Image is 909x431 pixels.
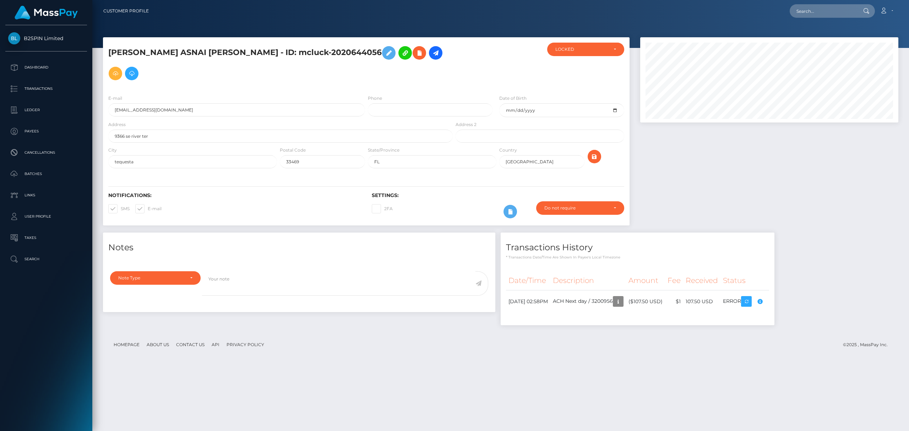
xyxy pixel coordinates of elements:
h6: Notifications: [108,192,361,198]
td: 107.50 USD [683,290,720,313]
a: User Profile [5,208,87,225]
button: Note Type [110,271,201,285]
a: Payees [5,122,87,140]
th: Date/Time [506,271,550,290]
p: Ledger [8,105,84,115]
h4: Notes [108,241,490,254]
label: E-mail [108,95,122,102]
th: Status [720,271,769,290]
img: B2SPIN Limited [8,32,20,44]
button: LOCKED [547,43,624,56]
p: Transactions [8,83,84,94]
a: Taxes [5,229,87,247]
td: ACH Next day / 3200956 [550,290,626,313]
div: Do not require [544,205,608,211]
a: Contact Us [173,339,207,350]
div: Note Type [118,275,184,281]
p: User Profile [8,211,84,222]
th: Received [683,271,720,290]
a: Privacy Policy [224,339,267,350]
input: Search... [790,4,856,18]
label: City [108,147,117,153]
p: Taxes [8,233,84,243]
p: Search [8,254,84,264]
h5: [PERSON_NAME] ASNAI [PERSON_NAME] - ID: mcluck-2020644056 [108,43,449,84]
a: Links [5,186,87,204]
a: Search [5,250,87,268]
span: B2SPIN Limited [5,35,87,42]
a: Cancellations [5,144,87,162]
label: Date of Birth [499,95,527,102]
label: E-mail [135,204,162,213]
td: ($107.50 USD) [626,290,665,313]
label: State/Province [368,147,399,153]
td: $1 [665,290,683,313]
h4: Transactions History [506,241,769,254]
label: Postal Code [280,147,306,153]
td: ERROR [720,290,769,313]
a: Transactions [5,80,87,98]
a: API [209,339,222,350]
label: Country [499,147,517,153]
a: About Us [144,339,172,350]
div: LOCKED [555,47,608,52]
p: Links [8,190,84,201]
a: Initiate Payout [429,46,442,60]
label: 2FA [372,204,393,213]
img: MassPay Logo [15,6,78,20]
button: Do not require [536,201,624,215]
div: © 2025 , MassPay Inc. [843,341,893,349]
th: Fee [665,271,683,290]
p: Cancellations [8,147,84,158]
p: Batches [8,169,84,179]
th: Description [550,271,626,290]
label: Address [108,121,126,128]
p: Dashboard [8,62,84,73]
a: Dashboard [5,59,87,76]
a: Batches [5,165,87,183]
label: Phone [368,95,382,102]
p: Payees [8,126,84,137]
p: * Transactions date/time are shown in payee's local timezone [506,255,769,260]
h6: Settings: [372,192,625,198]
a: Customer Profile [103,4,149,18]
a: Ledger [5,101,87,119]
label: Address 2 [456,121,477,128]
label: SMS [108,204,130,213]
th: Amount [626,271,665,290]
td: [DATE] 02:58PM [506,290,550,313]
a: Homepage [111,339,142,350]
